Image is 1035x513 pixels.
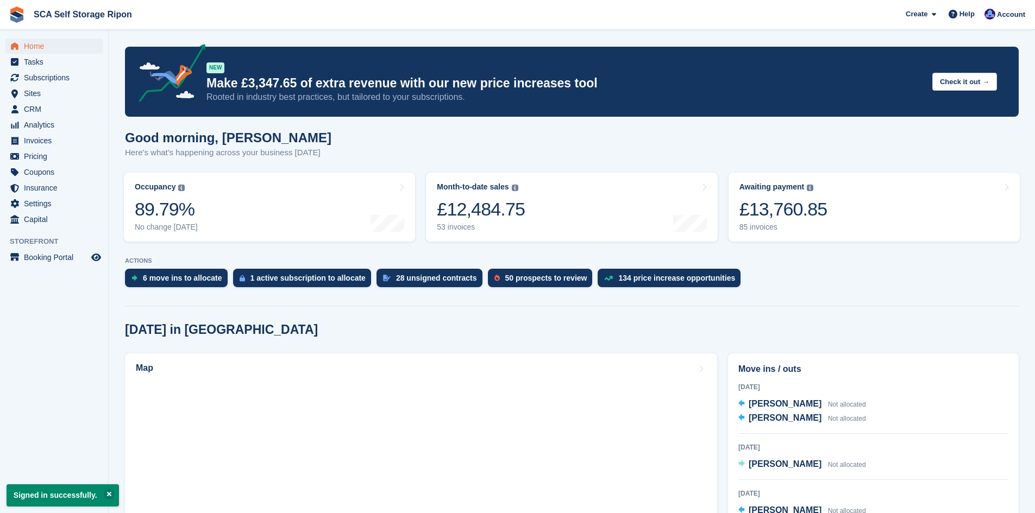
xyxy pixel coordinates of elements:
[739,182,805,192] div: Awaiting payment
[494,275,500,281] img: prospect-51fa495bee0391a8d652442698ab0144808aea92771e9ea1ae160a38d050c398.svg
[24,102,89,117] span: CRM
[125,130,331,145] h1: Good morning, [PERSON_NAME]
[828,415,866,422] span: Not allocated
[250,274,366,282] div: 1 active subscription to allocate
[383,275,391,281] img: contract_signature_icon-13c848040528278c33f63329250d36e43548de30e8caae1d1a13099fd9432cc5.svg
[5,196,103,211] a: menu
[5,102,103,117] a: menu
[807,185,813,191] img: icon-info-grey-7440780725fd019a000dd9b08b2336e03edf1995a4989e88bcd33f0948082b44.svg
[604,276,613,281] img: price_increase_opportunities-93ffe204e8149a01c8c9dc8f82e8f89637d9d84a8eef4429ea346261dce0b2c0.svg
[426,173,717,242] a: Month-to-date sales £12,484.75 53 invoices
[512,185,518,191] img: icon-info-grey-7440780725fd019a000dd9b08b2336e03edf1995a4989e88bcd33f0948082b44.svg
[598,269,746,293] a: 134 price increase opportunities
[5,54,103,69] a: menu
[9,7,25,23] img: stora-icon-8386f47178a22dfd0bd8f6a31ec36ba5ce8667c1dd55bd0f319d3a0aa187defe.svg
[618,274,735,282] div: 134 price increase opportunities
[24,70,89,85] span: Subscriptions
[828,461,866,468] span: Not allocated
[932,73,997,91] button: Check it out →
[178,185,185,191] img: icon-info-grey-7440780725fd019a000dd9b08b2336e03edf1995a4989e88bcd33f0948082b44.svg
[5,212,103,227] a: menu
[729,173,1020,242] a: Awaiting payment £13,760.85 85 invoices
[5,149,103,164] a: menu
[738,363,1008,376] h2: Move ins / outs
[5,86,103,101] a: menu
[125,322,318,337] h2: [DATE] in [GEOGRAPHIC_DATA]
[7,484,119,506] p: Signed in successfully.
[437,182,509,192] div: Month-to-date sales
[136,363,153,373] h2: Map
[29,5,136,23] a: SCA Self Storage Ripon
[749,459,821,468] span: [PERSON_NAME]
[24,180,89,195] span: Insurance
[24,196,89,211] span: Settings
[5,180,103,195] a: menu
[24,39,89,54] span: Home
[396,274,477,282] div: 28 unsigned contracts
[125,269,233,293] a: 6 move ins to allocate
[828,401,866,408] span: Not allocated
[5,117,103,132] a: menu
[24,212,89,227] span: Capital
[24,54,89,69] span: Tasks
[5,164,103,180] a: menu
[5,250,103,265] a: menu
[738,458,866,472] a: [PERSON_NAME] Not allocated
[5,39,103,54] a: menu
[738,382,1008,392] div: [DATE]
[5,70,103,85] a: menu
[959,9,975,20] span: Help
[997,9,1025,20] span: Account
[124,173,415,242] a: Occupancy 89.79% No change [DATE]
[24,117,89,132] span: Analytics
[505,274,587,282] div: 50 prospects to review
[738,442,1008,452] div: [DATE]
[984,9,995,20] img: Sarah Race
[206,91,924,103] p: Rooted in industry best practices, but tailored to your subscriptions.
[135,198,198,220] div: 89.79%
[739,198,827,220] div: £13,760.85
[206,75,924,91] p: Make £3,347.65 of extra revenue with our new price increases tool
[125,257,1019,264] p: ACTIONS
[377,269,488,293] a: 28 unsigned contracts
[233,269,377,293] a: 1 active subscription to allocate
[206,62,224,73] div: NEW
[143,274,222,282] div: 6 move ins to allocate
[437,223,525,232] div: 53 invoices
[738,411,866,426] a: [PERSON_NAME] Not allocated
[738,397,866,411] a: [PERSON_NAME] Not allocated
[240,275,245,282] img: active_subscription_to_allocate_icon-d502201f5373d7db506a760aba3b589e785aa758c864c3986d89f69b8ff3...
[738,489,1008,498] div: [DATE]
[437,198,525,220] div: £12,484.75
[90,251,103,264] a: Preview store
[125,147,331,159] p: Here's what's happening across your business [DATE]
[135,182,175,192] div: Occupancy
[739,223,827,232] div: 85 invoices
[5,133,103,148] a: menu
[10,236,108,247] span: Storefront
[135,223,198,232] div: No change [DATE]
[130,44,206,106] img: price-adjustments-announcement-icon-8257ccfd72463d97f412b2fc003d46551f7dbcb40ab6d574587a9cd5c0d94...
[749,399,821,408] span: [PERSON_NAME]
[131,275,137,281] img: move_ins_to_allocate_icon-fdf77a2bb77ea45bf5b3d319d69a93e2d87916cf1d5bf7949dd705db3b84f3ca.svg
[24,133,89,148] span: Invoices
[749,413,821,422] span: [PERSON_NAME]
[24,149,89,164] span: Pricing
[24,250,89,265] span: Booking Portal
[24,164,89,180] span: Coupons
[24,86,89,101] span: Sites
[488,269,598,293] a: 50 prospects to review
[906,9,927,20] span: Create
